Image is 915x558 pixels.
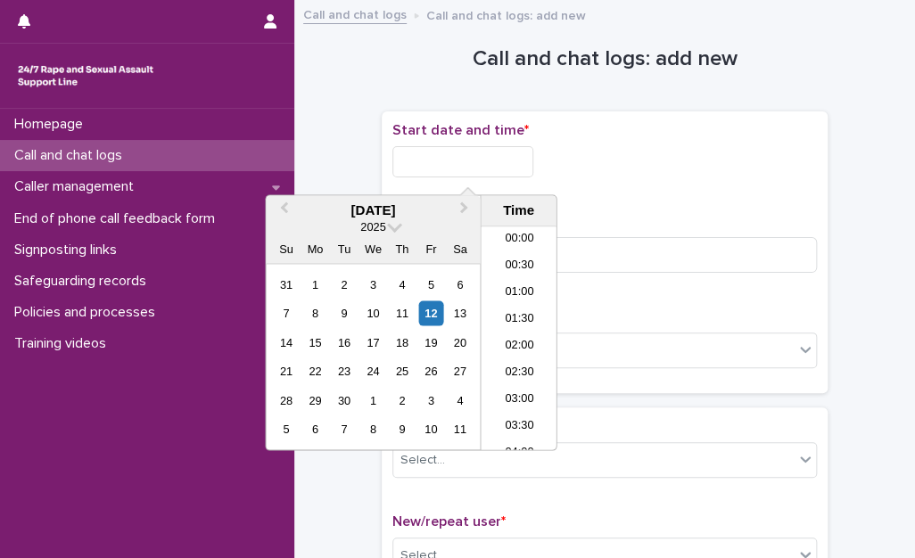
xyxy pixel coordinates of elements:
[274,330,298,354] div: Choose Sunday, September 14th, 2025
[448,359,472,383] div: Choose Saturday, September 27th, 2025
[390,359,414,383] div: Choose Thursday, September 25th, 2025
[274,272,298,296] div: Choose Sunday, August 31st, 2025
[419,301,443,325] div: Choose Friday, September 12th, 2025
[448,272,472,296] div: Choose Saturday, September 6th, 2025
[14,58,157,94] img: rhQMoQhaT3yELyF149Cw
[303,4,407,24] a: Call and chat logs
[481,441,556,468] li: 04:00
[361,330,385,354] div: Choose Wednesday, September 17th, 2025
[7,210,229,227] p: End of phone call feedback form
[390,417,414,441] div: Choose Thursday, October 9th, 2025
[332,301,356,325] div: Choose Tuesday, September 9th, 2025
[419,388,443,412] div: Choose Friday, October 3rd, 2025
[332,272,356,296] div: Choose Tuesday, September 2nd, 2025
[392,514,506,529] span: New/repeat user
[7,304,169,321] p: Policies and processes
[419,359,443,383] div: Choose Friday, September 26th, 2025
[361,417,385,441] div: Choose Wednesday, October 8th, 2025
[7,147,136,164] p: Call and chat logs
[448,417,472,441] div: Choose Saturday, October 11th, 2025
[7,335,120,352] p: Training videos
[448,237,472,261] div: Sa
[419,330,443,354] div: Choose Friday, September 19th, 2025
[448,388,472,412] div: Choose Saturday, October 4th, 2025
[361,237,385,261] div: We
[390,301,414,325] div: Choose Thursday, September 11th, 2025
[390,237,414,261] div: Th
[361,359,385,383] div: Choose Wednesday, September 24th, 2025
[400,451,445,470] div: Select...
[274,237,298,261] div: Su
[7,273,161,290] p: Safeguarding records
[382,46,828,72] h1: Call and chat logs: add new
[303,417,327,441] div: Choose Monday, October 6th, 2025
[266,202,480,218] div: [DATE]
[419,417,443,441] div: Choose Friday, October 10th, 2025
[303,301,327,325] div: Choose Monday, September 8th, 2025
[7,242,131,258] p: Signposting links
[481,227,556,254] li: 00:00
[7,116,97,133] p: Homepage
[419,272,443,296] div: Choose Friday, September 5th, 2025
[332,388,356,412] div: Choose Tuesday, September 30th, 2025
[448,301,472,325] div: Choose Saturday, September 13th, 2025
[303,237,327,261] div: Mo
[274,359,298,383] div: Choose Sunday, September 21st, 2025
[485,202,551,218] div: Time
[361,301,385,325] div: Choose Wednesday, September 10th, 2025
[390,272,414,296] div: Choose Thursday, September 4th, 2025
[274,301,298,325] div: Choose Sunday, September 7th, 2025
[481,414,556,441] li: 03:30
[303,330,327,354] div: Choose Monday, September 15th, 2025
[332,237,356,261] div: Tu
[303,359,327,383] div: Choose Monday, September 22nd, 2025
[274,417,298,441] div: Choose Sunday, October 5th, 2025
[481,361,556,388] li: 02:30
[361,388,385,412] div: Choose Wednesday, October 1st, 2025
[272,270,474,444] div: month 2025-09
[332,359,356,383] div: Choose Tuesday, September 23rd, 2025
[7,178,148,195] p: Caller management
[268,197,296,226] button: Previous Month
[390,330,414,354] div: Choose Thursday, September 18th, 2025
[481,254,556,281] li: 00:30
[303,272,327,296] div: Choose Monday, September 1st, 2025
[361,272,385,296] div: Choose Wednesday, September 3rd, 2025
[332,330,356,354] div: Choose Tuesday, September 16th, 2025
[332,417,356,441] div: Choose Tuesday, October 7th, 2025
[481,281,556,308] li: 01:00
[392,123,529,137] span: Start date and time
[451,197,480,226] button: Next Month
[426,4,586,24] p: Call and chat logs: add new
[481,308,556,334] li: 01:30
[419,237,443,261] div: Fr
[448,330,472,354] div: Choose Saturday, September 20th, 2025
[274,388,298,412] div: Choose Sunday, September 28th, 2025
[481,388,556,414] li: 03:00
[360,220,385,234] span: 2025
[390,388,414,412] div: Choose Thursday, October 2nd, 2025
[481,334,556,361] li: 02:00
[303,388,327,412] div: Choose Monday, September 29th, 2025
